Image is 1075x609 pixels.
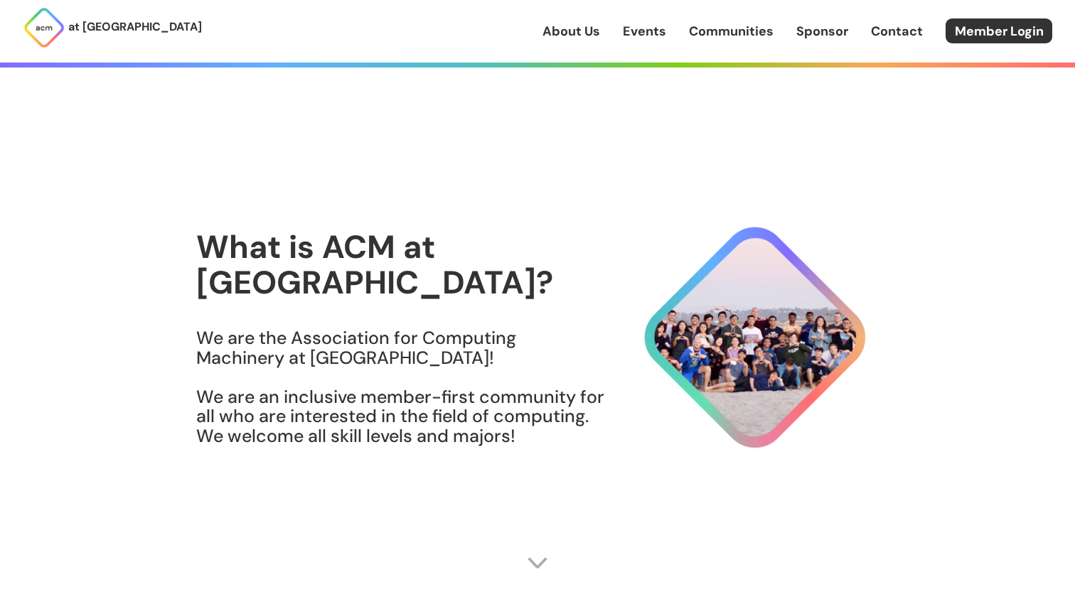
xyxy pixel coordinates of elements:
[542,22,600,41] a: About Us
[23,6,65,49] img: ACM Logo
[871,22,923,41] a: Contact
[196,230,606,300] h1: What is ACM at [GEOGRAPHIC_DATA]?
[946,18,1052,43] a: Member Login
[196,328,606,446] h3: We are the Association for Computing Machinery at [GEOGRAPHIC_DATA]! We are an inclusive member-f...
[527,552,548,573] img: Scroll Arrow
[68,18,202,36] p: at [GEOGRAPHIC_DATA]
[623,22,666,41] a: Events
[606,214,879,461] img: About Hero Image
[689,22,774,41] a: Communities
[796,22,848,41] a: Sponsor
[23,6,202,49] a: at [GEOGRAPHIC_DATA]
